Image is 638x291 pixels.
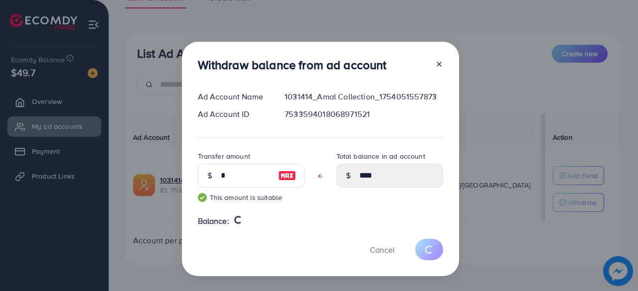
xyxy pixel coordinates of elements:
[198,215,229,227] span: Balance:
[198,58,387,72] h3: Withdraw balance from ad account
[277,108,451,120] div: 7533594018068971521
[370,244,395,255] span: Cancel
[357,239,407,260] button: Cancel
[277,91,451,102] div: 1031414_Amal Collection_1754051557873
[336,151,425,161] label: Total balance in ad account
[198,193,207,202] img: guide
[198,193,305,202] small: This amount is suitable
[198,151,250,161] label: Transfer amount
[190,108,277,120] div: Ad Account ID
[190,91,277,102] div: Ad Account Name
[278,170,296,182] img: image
